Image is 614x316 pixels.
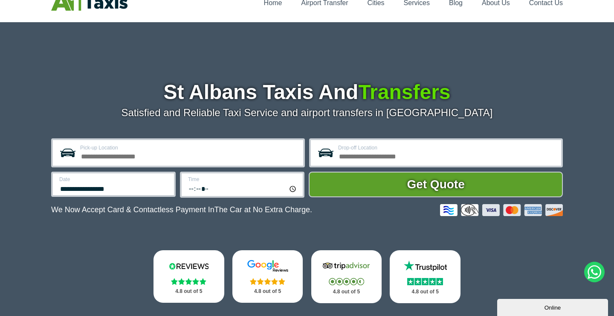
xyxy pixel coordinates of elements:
img: Stars [407,278,443,285]
label: Pick-up Location [80,145,298,150]
img: Google [242,260,293,272]
span: The Car at No Extra Charge. [214,205,312,214]
img: Reviews.io [163,260,214,272]
a: Reviews.io Stars 4.8 out of 5 [153,250,224,303]
a: Trustpilot Stars 4.8 out of 5 [390,250,460,303]
a: Google Stars 4.8 out of 5 [232,250,303,303]
p: We Now Accept Card & Contactless Payment In [51,205,312,214]
img: Tripadvisor [321,260,372,272]
img: Stars [329,278,364,285]
img: Stars [250,278,285,285]
label: Drop-off Location [338,145,556,150]
p: 4.8 out of 5 [399,287,451,297]
img: Trustpilot [400,260,451,272]
img: Stars [171,278,206,285]
span: Transfers [358,81,450,103]
label: Date [59,177,169,182]
button: Get Quote [309,172,563,197]
p: 4.8 out of 5 [321,287,373,297]
p: 4.8 out of 5 [163,286,215,297]
a: Tripadvisor Stars 4.8 out of 5 [311,250,382,303]
h1: St Albans Taxis And [51,82,563,102]
p: 4.8 out of 5 [242,286,294,297]
p: Satisfied and Reliable Taxi Service and airport transfers in [GEOGRAPHIC_DATA] [51,107,563,119]
label: Time [188,177,298,182]
img: Credit And Debit Cards [440,204,563,216]
iframe: chat widget [497,297,610,316]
